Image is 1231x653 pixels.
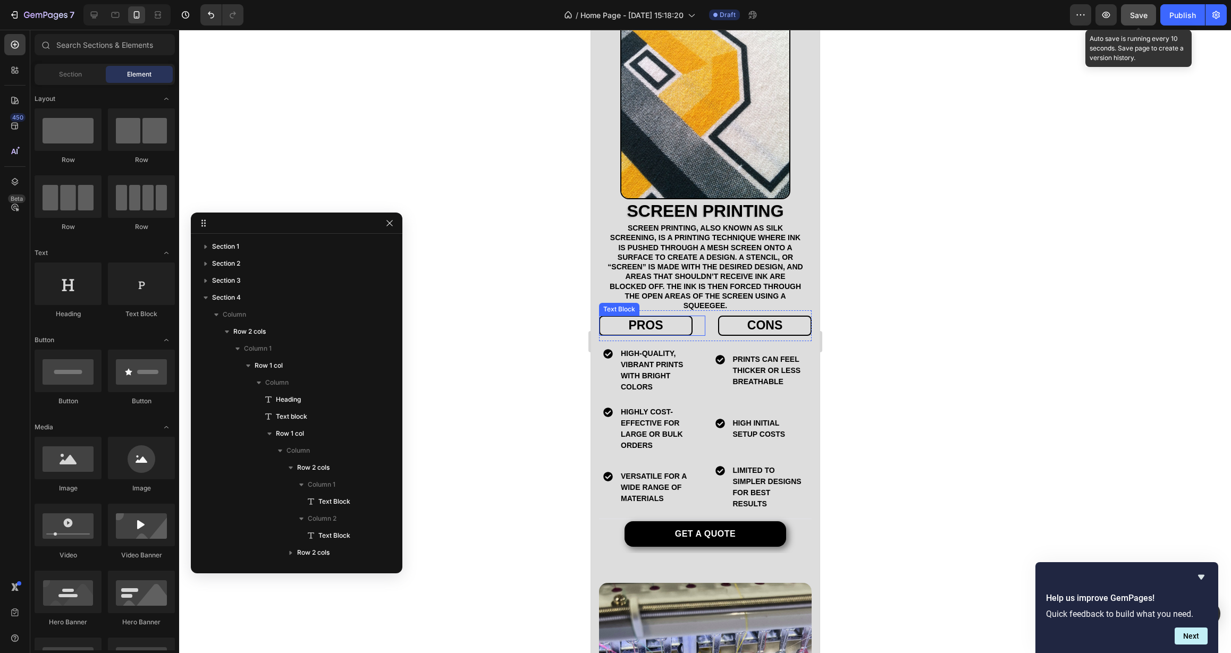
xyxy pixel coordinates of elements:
span: Row 1 col [255,360,283,371]
span: Column 1 [308,479,335,490]
iframe: Design area [591,30,820,653]
div: Row [35,222,102,232]
span: Section [59,70,82,79]
div: Help us improve GemPages! [1046,571,1208,644]
div: Publish [1169,10,1196,21]
span: Toggle open [158,332,175,349]
span: Column [265,377,289,388]
span: Section 3 [212,275,241,286]
input: Search Sections & Elements [35,34,175,55]
span: Row 2 cols [297,547,330,558]
span: Column 1 [244,343,272,354]
span: Text Block [318,496,350,507]
button: Publish [1160,4,1205,26]
span: Button [35,335,54,345]
span: Column [223,309,246,320]
span: Row 2 cols [297,462,330,473]
button: Save [1121,4,1156,26]
div: Heading [35,309,102,319]
span: Toggle open [158,90,175,107]
span: Text block [276,411,307,422]
span: Text Block [318,530,350,541]
span: Column [286,445,310,456]
div: Beta [8,194,26,203]
div: Row [108,222,175,232]
p: Quick feedback to build what you need. [1046,609,1208,619]
span: Row 2 cols [233,326,266,337]
h2: Help us improve GemPages! [1046,592,1208,605]
div: Image [108,484,175,493]
button: Next question [1175,627,1208,644]
div: Button [108,396,175,406]
span: Element [127,70,151,79]
div: Video [35,550,102,560]
div: Hero Banner [35,617,102,627]
span: Section 4 [212,292,241,303]
span: Section 2 [212,258,240,269]
span: Text [35,248,48,258]
div: Text Block [108,309,175,319]
p: 7 [70,9,74,21]
div: 450 [10,113,26,122]
span: Home Page - [DATE] 15:18:20 [580,10,684,21]
span: Toggle open [158,244,175,261]
div: Video Banner [108,550,175,560]
div: Button [35,396,102,406]
button: Hide survey [1195,571,1208,583]
span: Column 2 [308,513,336,524]
div: Row [108,155,175,165]
span: Toggle open [158,419,175,436]
span: Row 1 col [276,428,304,439]
div: Image [35,484,102,493]
div: Undo/Redo [200,4,243,26]
div: Row [35,155,102,165]
span: Draft [720,10,736,20]
button: 7 [4,4,79,26]
div: Hero Banner [108,617,175,627]
span: Layout [35,94,55,104]
span: / [576,10,578,21]
span: Heading [276,394,301,405]
span: Save [1130,11,1148,20]
span: Media [35,422,53,432]
span: Section 1 [212,241,239,252]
